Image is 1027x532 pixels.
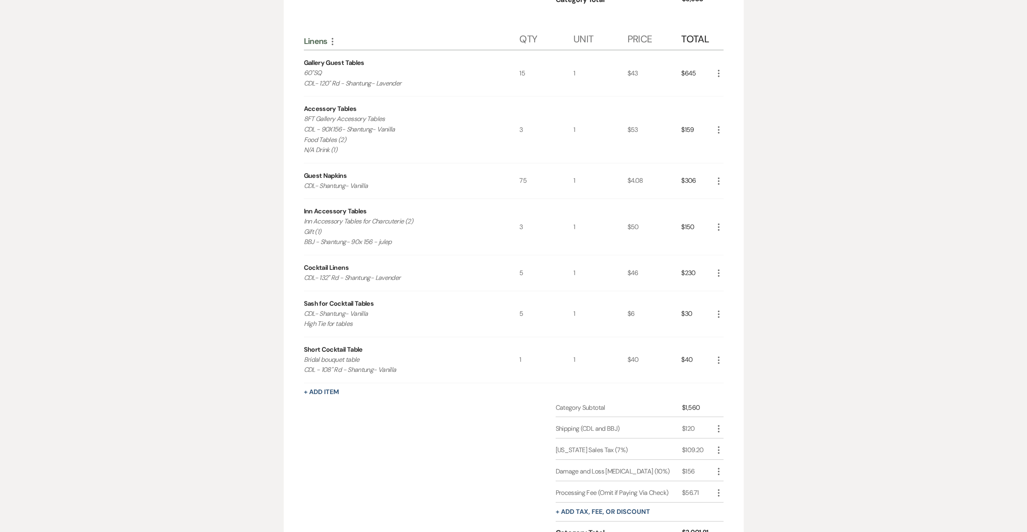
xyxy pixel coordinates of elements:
div: Sash for Cocktail Tables [304,299,374,309]
div: $306 [681,163,713,199]
p: 8FT Gallery Accessory Tables CDL - 90X156- Shantung- Vanilla Food Tables (2) N/A Drink (1) [304,114,498,155]
div: 1 [573,50,627,96]
div: [US_STATE] Sales Tax (7%) [556,445,682,455]
p: 60"SQ CDL- 120" Rd - Shantung- Lavender [304,68,498,88]
div: Damage and Loss [MEDICAL_DATA] (10%) [556,467,682,476]
div: 1 [573,163,627,199]
div: $43 [627,50,682,96]
div: Price [627,25,682,50]
div: $46 [627,255,682,291]
p: Inn Accessory Tables for Charcuterie (2) Gift (1) BBJ - Shantung- 90x 156 - julep [304,216,498,247]
div: 1 [573,291,627,337]
div: Accessory Tables [304,104,357,114]
div: Cocktail Linens [304,263,349,273]
div: 1 [573,255,627,291]
div: $50 [627,199,682,255]
div: $159 [681,96,713,163]
div: $4.08 [627,163,682,199]
div: $40 [681,337,713,383]
p: CDL- Shantung- Vanilla [304,181,498,191]
div: $645 [681,50,713,96]
div: $1,560 [682,403,713,413]
div: Total [681,25,713,50]
div: $53 [627,96,682,163]
div: 3 [519,96,573,163]
div: Guest Napkins [304,171,347,181]
div: 15 [519,50,573,96]
p: CDL- Shantung- Vanilla High Tie for tables [304,309,498,329]
div: Inn Accessory Tables [304,207,367,216]
div: Gallery Guest Tables [304,58,364,68]
div: $150 [681,199,713,255]
div: Short Cocktail Table [304,345,363,355]
button: + Add tax, fee, or discount [556,509,650,515]
div: 1 [573,96,627,163]
div: 1 [573,199,627,255]
button: + Add Item [304,389,339,395]
div: $30 [681,291,713,337]
div: $156 [682,467,713,476]
div: $56.71 [682,488,713,498]
div: Processing Fee (Omit if Paying Via Check) [556,488,682,498]
p: CDL- 132" Rd - Shantung- Lavender [304,273,498,283]
div: 1 [519,337,573,383]
div: Category Subtotal [556,403,682,413]
div: 5 [519,291,573,337]
div: $120 [682,424,713,434]
div: Linens [304,36,520,46]
div: $40 [627,337,682,383]
div: Shipping (CDL and BBJ) [556,424,682,434]
div: 75 [519,163,573,199]
div: $230 [681,255,713,291]
div: $109.20 [682,445,713,455]
div: Unit [573,25,627,50]
p: Bridal bouquet table CDL - 108" Rd - Shantung- Vanilla [304,355,498,375]
div: 1 [573,337,627,383]
div: 3 [519,199,573,255]
div: 5 [519,255,573,291]
div: $6 [627,291,682,337]
div: Qty [519,25,573,50]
